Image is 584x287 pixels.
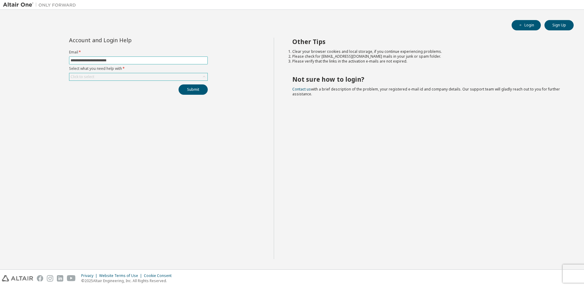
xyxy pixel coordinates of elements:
label: Email [69,50,208,55]
p: © 2025 Altair Engineering, Inc. All Rights Reserved. [81,278,175,283]
div: Cookie Consent [144,273,175,278]
img: instagram.svg [47,275,53,282]
div: Account and Login Help [69,38,180,43]
div: Privacy [81,273,99,278]
button: Submit [179,84,208,95]
div: Click to select [69,73,207,80]
span: with a brief description of the problem, your registered e-mail id and company details. Our suppo... [292,87,560,97]
li: Please verify that the links in the activation e-mails are not expired. [292,59,563,64]
div: Click to select [71,74,94,79]
button: Login [512,20,541,30]
img: linkedin.svg [57,275,63,282]
a: Contact us [292,87,311,92]
button: Sign Up [544,20,574,30]
h2: Other Tips [292,38,563,46]
img: altair_logo.svg [2,275,33,282]
img: facebook.svg [37,275,43,282]
label: Select what you need help with [69,66,208,71]
li: Clear your browser cookies and local storage, if you continue experiencing problems. [292,49,563,54]
div: Website Terms of Use [99,273,144,278]
li: Please check for [EMAIL_ADDRESS][DOMAIN_NAME] mails in your junk or spam folder. [292,54,563,59]
img: youtube.svg [67,275,76,282]
h2: Not sure how to login? [292,75,563,83]
img: Altair One [3,2,79,8]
